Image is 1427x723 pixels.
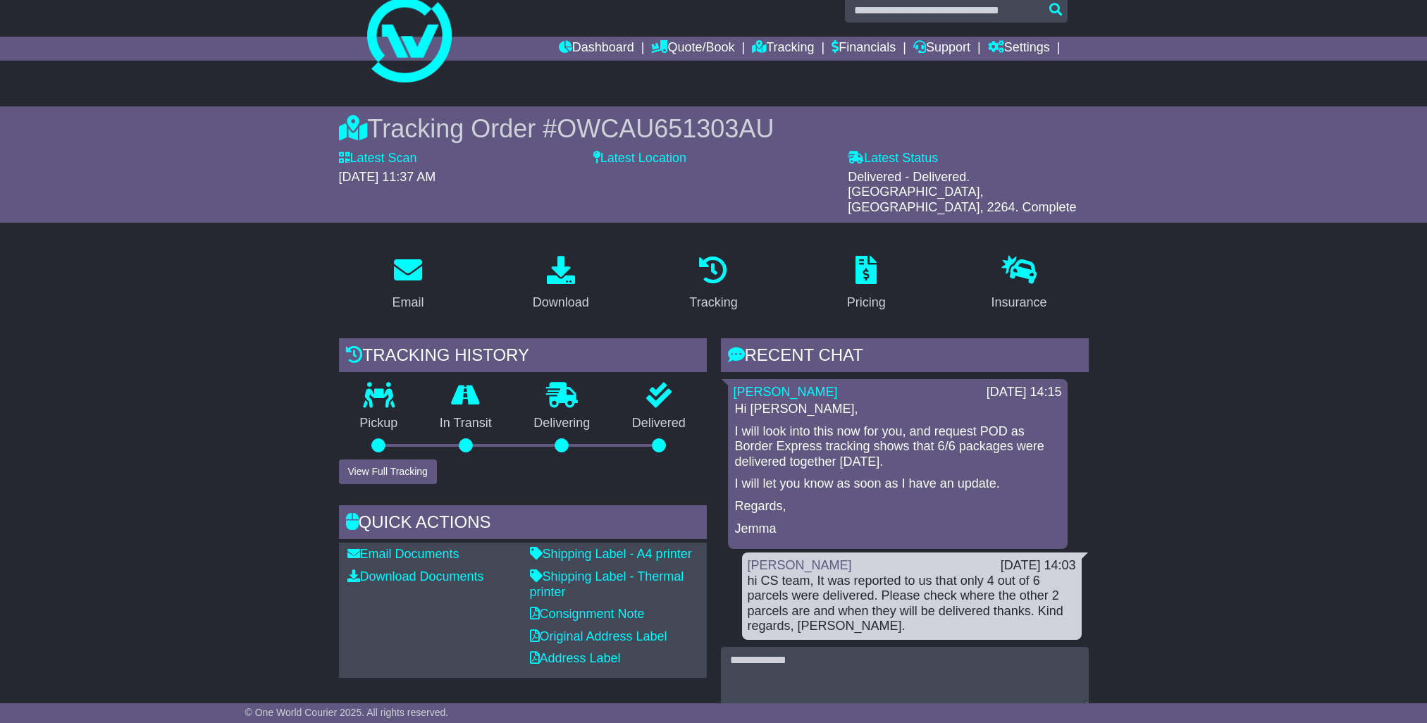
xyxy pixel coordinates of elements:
[339,113,1089,144] div: Tracking Order #
[593,151,686,166] label: Latest Location
[339,338,707,376] div: Tracking history
[651,37,734,61] a: Quote/Book
[557,114,774,143] span: OWCAU651303AU
[533,293,589,312] div: Download
[611,416,707,431] p: Delivered
[347,547,459,561] a: Email Documents
[339,170,436,184] span: [DATE] 11:37 AM
[748,558,852,572] a: [PERSON_NAME]
[245,707,449,718] span: © One World Courier 2025. All rights reserved.
[339,459,437,484] button: View Full Tracking
[1001,558,1076,574] div: [DATE] 14:03
[735,402,1061,417] p: Hi [PERSON_NAME],
[735,521,1061,537] p: Jemma
[848,170,1076,214] span: Delivered - Delivered. [GEOGRAPHIC_DATA], [GEOGRAPHIC_DATA], 2264. Complete
[530,651,621,665] a: Address Label
[347,569,484,583] a: Download Documents
[847,293,886,312] div: Pricing
[832,37,896,61] a: Financials
[992,293,1047,312] div: Insurance
[339,151,417,166] label: Latest Scan
[982,251,1056,317] a: Insurance
[988,37,1050,61] a: Settings
[748,574,1076,634] div: hi CS team, It was reported to us that only 4 out of 6 parcels were delivered. Please check where...
[383,251,433,317] a: Email
[339,416,419,431] p: Pickup
[524,251,598,317] a: Download
[680,251,746,317] a: Tracking
[530,569,684,599] a: Shipping Label - Thermal printer
[913,37,970,61] a: Support
[987,385,1062,400] div: [DATE] 14:15
[735,499,1061,514] p: Regards,
[838,251,895,317] a: Pricing
[530,607,645,621] a: Consignment Note
[752,37,814,61] a: Tracking
[339,505,707,543] div: Quick Actions
[734,385,838,399] a: [PERSON_NAME]
[392,293,424,312] div: Email
[721,338,1089,376] div: RECENT CHAT
[735,424,1061,470] p: I will look into this now for you, and request POD as Border Express tracking shows that 6/6 pack...
[689,293,737,312] div: Tracking
[419,416,513,431] p: In Transit
[559,37,634,61] a: Dashboard
[848,151,938,166] label: Latest Status
[735,476,1061,492] p: I will let you know as soon as I have an update.
[530,629,667,643] a: Original Address Label
[513,416,612,431] p: Delivering
[530,547,692,561] a: Shipping Label - A4 printer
